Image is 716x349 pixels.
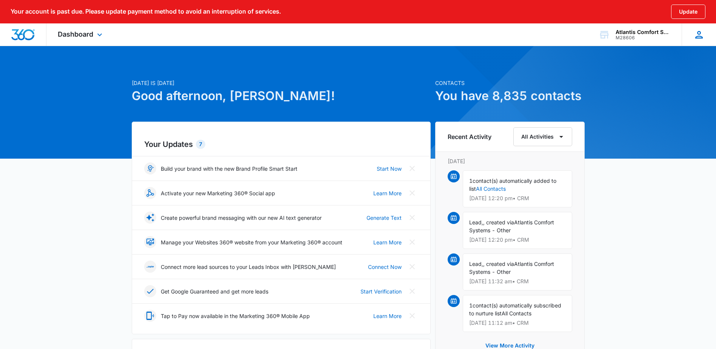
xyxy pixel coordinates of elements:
p: Build your brand with the new Brand Profile Smart Start [161,165,297,173]
p: Tap to Pay now available in the Marketing 360® Mobile App [161,312,310,320]
button: Close [406,162,418,174]
span: Lead, [469,219,483,225]
button: Close [406,261,418,273]
span: Dashboard [58,30,93,38]
a: Connect Now [368,263,402,271]
a: Start Verification [360,287,402,295]
h1: Good afternoon, [PERSON_NAME]! [132,87,431,105]
a: Generate Text [366,214,402,222]
p: Manage your Websites 360® website from your Marketing 360® account [161,238,342,246]
button: Close [406,236,418,248]
h1: You have 8,835 contacts [435,87,585,105]
a: Learn More [373,189,402,197]
span: 1 [469,178,473,184]
button: Close [406,285,418,297]
h6: Recent Activity [448,132,491,141]
span: contact(s) automatically added to list [469,178,556,192]
p: [DATE] [448,157,572,165]
p: Get Google Guaranteed and get more leads [161,287,268,295]
span: contact(s) automatically subscribed to nurture list [469,302,561,317]
button: Close [406,187,418,199]
p: Activate your new Marketing 360® Social app [161,189,275,197]
span: , created via [483,219,514,225]
button: All Activities [513,127,572,146]
p: [DATE] is [DATE] [132,79,431,87]
a: Learn More [373,312,402,320]
span: Lead, [469,261,483,267]
a: All Contacts [476,185,506,192]
div: account id [616,35,671,40]
div: 7 [196,140,205,149]
span: All Contacts [502,310,531,317]
a: Learn More [373,238,402,246]
p: [DATE] 11:12 am • CRM [469,320,566,326]
button: Close [406,212,418,224]
a: Start Now [377,165,402,173]
p: Connect more lead sources to your Leads Inbox with [PERSON_NAME] [161,263,336,271]
button: Update [671,5,705,19]
span: 1 [469,302,473,309]
p: Contacts [435,79,585,87]
h2: Your Updates [144,139,418,150]
p: [DATE] 12:20 pm • CRM [469,237,566,242]
button: Close [406,310,418,322]
span: , created via [483,261,514,267]
p: [DATE] 11:32 am • CRM [469,279,566,284]
div: Dashboard [46,23,115,46]
div: account name [616,29,671,35]
p: Your account is past due. Please update payment method to avoid an interruption of services. [11,8,281,15]
p: [DATE] 12:20 pm • CRM [469,196,566,201]
p: Create powerful brand messaging with our new AI text generator [161,214,322,222]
